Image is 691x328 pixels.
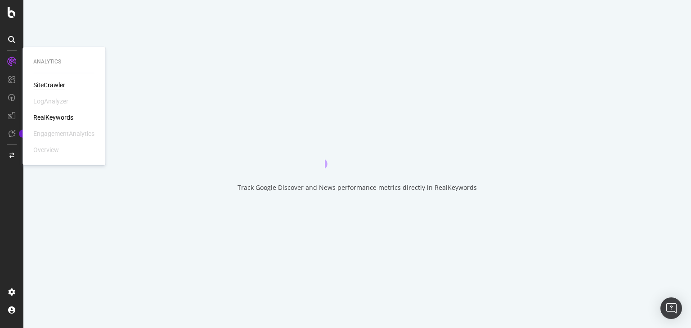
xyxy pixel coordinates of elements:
[325,136,390,169] div: animation
[238,183,477,192] div: Track Google Discover and News performance metrics directly in RealKeywords
[33,81,65,90] a: SiteCrawler
[19,130,27,138] div: Tooltip anchor
[33,58,94,66] div: Analytics
[33,145,59,154] div: Overview
[33,113,73,122] a: RealKeywords
[33,97,68,106] div: LogAnalyzer
[33,129,94,138] div: EngagementAnalytics
[660,297,682,319] div: Open Intercom Messenger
